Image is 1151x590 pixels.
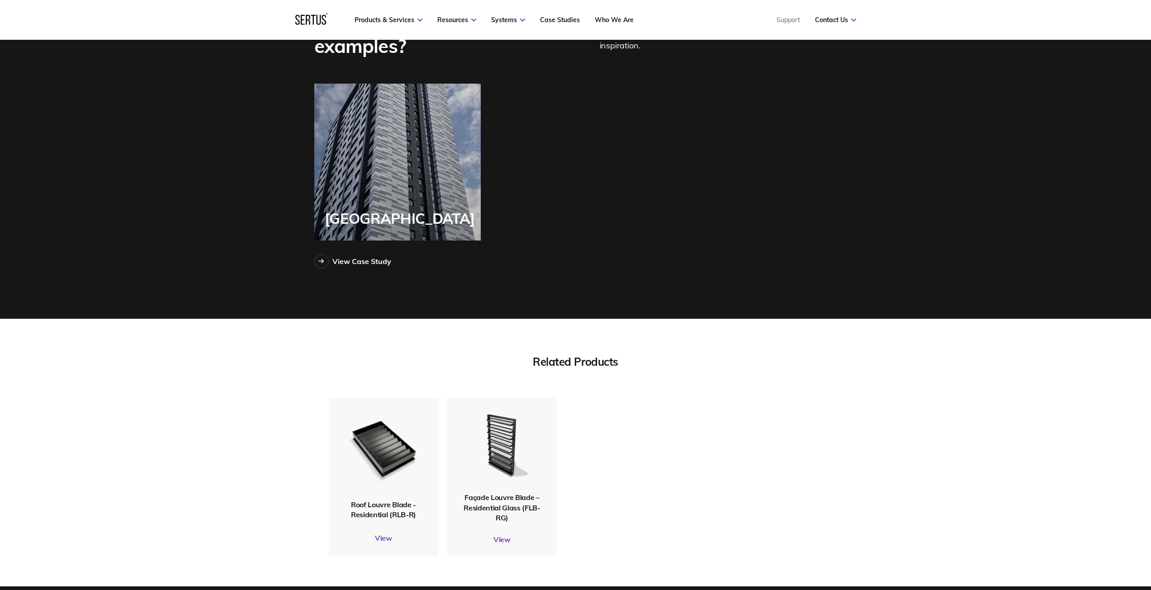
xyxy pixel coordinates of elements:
a: Support [777,16,800,24]
iframe: Chat Widget [988,485,1151,590]
a: Who We Are [595,16,634,24]
a: Resources [437,16,476,24]
a: View [329,533,438,543]
a: [GEOGRAPHIC_DATA] [314,84,481,241]
span: Façade Louvre Blade – Residential Glass (FLB-RG) [464,493,540,522]
a: Systems [491,16,525,24]
a: Case Studies [540,16,580,24]
div: Related Products [329,355,823,368]
div: View Case Study [332,257,391,266]
span: Roof Louvre Blade - Residential (RLB-R) [351,500,416,519]
a: View [447,535,557,544]
a: Products & Services [355,16,422,24]
a: View Case Study [314,254,391,269]
div: [GEOGRAPHIC_DATA] [325,210,480,227]
a: Contact Us [815,16,856,24]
